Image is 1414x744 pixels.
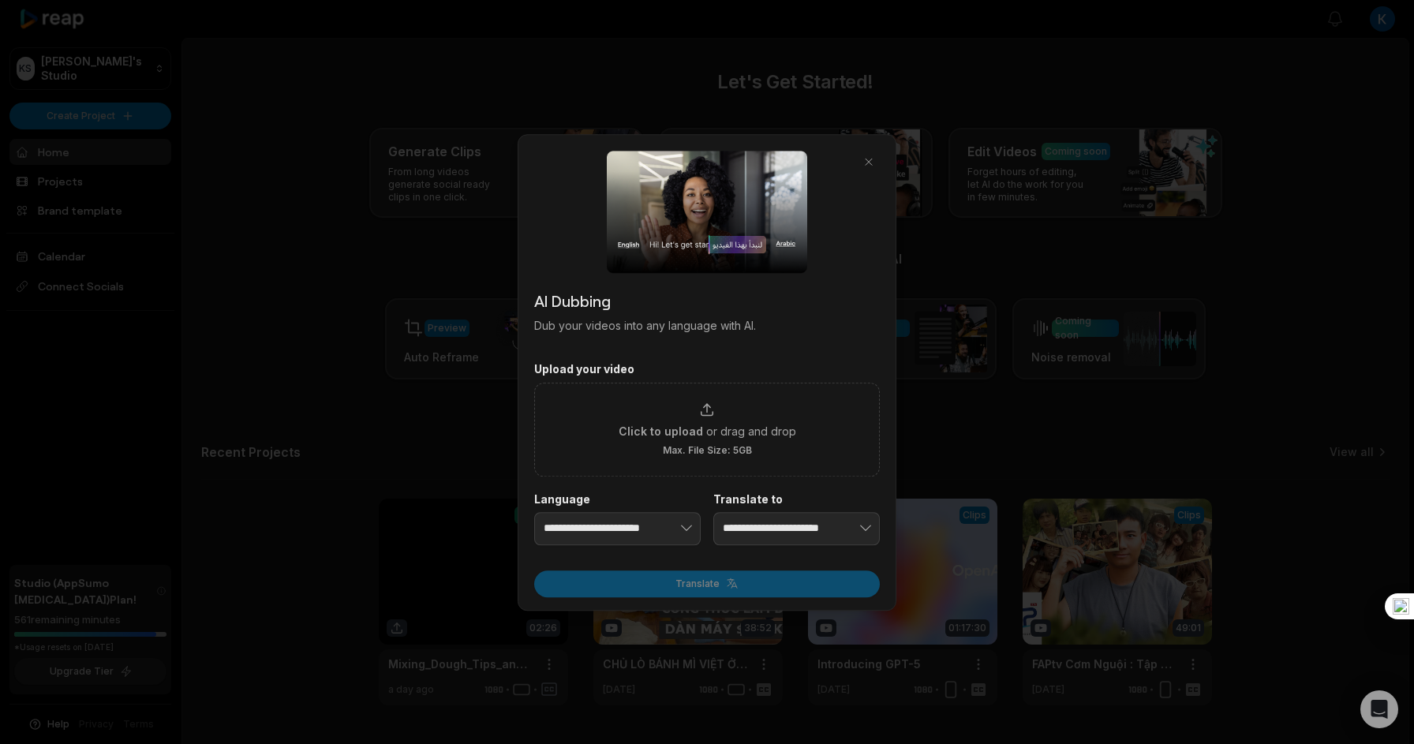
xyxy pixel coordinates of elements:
[706,422,796,439] span: or drag and drop
[534,362,880,376] label: Upload your video
[534,492,701,506] label: Language
[619,422,703,439] span: Click to upload
[713,492,880,506] label: Translate to
[663,443,752,456] span: Max. File Size: 5GB
[534,317,880,334] p: Dub your videos into any language with AI.
[607,151,807,273] img: dubbing_dialog.png
[534,289,880,312] h2: AI Dubbing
